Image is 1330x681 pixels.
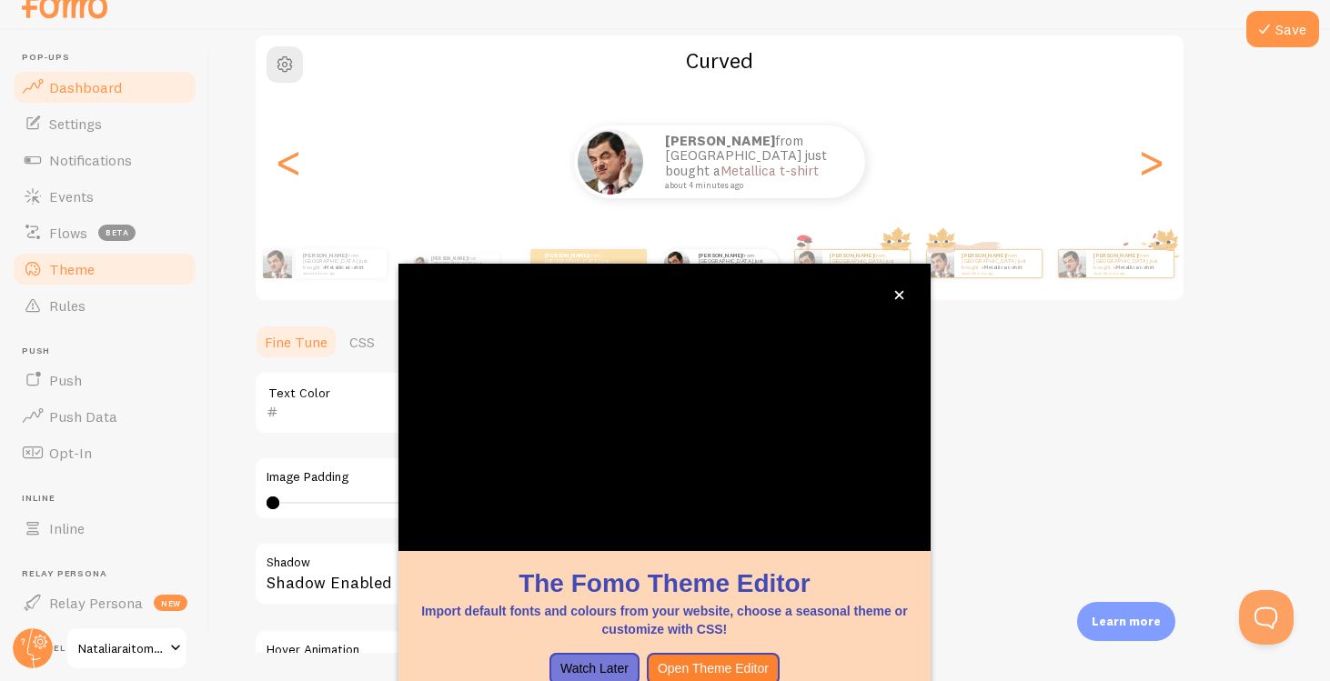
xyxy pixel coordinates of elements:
p: from [GEOGRAPHIC_DATA] just bought a [1093,252,1166,275]
div: Learn more [1077,602,1175,641]
a: Metallica t-shirt [325,264,364,271]
span: Pop-ups [22,52,198,64]
a: Notifications [11,142,198,178]
a: Dashboard [11,69,198,105]
a: Metallica t-shirt [983,264,1023,271]
span: Dashboard [49,78,122,96]
img: Fomo [578,129,643,195]
span: Rules [49,296,86,315]
a: Relay Persona new [11,585,198,621]
p: Learn more [1092,613,1161,630]
a: Nataliaraitomaeki [65,626,188,670]
span: Flows [49,224,87,242]
img: Fomo [1058,250,1085,277]
span: Settings [49,115,102,133]
span: Push Data [49,407,117,426]
strong: [PERSON_NAME] [830,252,873,259]
a: Settings [11,105,198,142]
p: from [GEOGRAPHIC_DATA] just bought a [699,252,771,275]
iframe: Help Scout Beacon - Open [1239,590,1294,645]
span: beta [98,225,136,241]
span: Events [49,187,94,205]
span: Inline [49,519,85,537]
a: Rules [11,287,198,324]
span: Notifications [49,151,132,169]
button: close, [890,285,909,305]
p: Import default fonts and colours from your website, choose a seasonal theme or customize with CSS! [420,602,909,638]
a: Flows beta [11,215,198,251]
p: from [GEOGRAPHIC_DATA] just bought a [665,134,847,190]
div: Previous slide [277,96,299,227]
img: Fomo [663,250,690,276]
a: Push [11,362,198,398]
span: new [154,595,187,611]
span: Relay Persona [22,568,198,580]
a: Theme [11,251,198,287]
label: Image Padding [267,469,787,486]
p: from [GEOGRAPHIC_DATA] just bought a [303,252,379,275]
img: Fomo [413,256,428,271]
a: Metallica t-shirt [1115,264,1154,271]
p: from [GEOGRAPHIC_DATA] just bought a [545,252,618,275]
small: about 4 minutes ago [1093,271,1164,275]
small: about 4 minutes ago [962,271,1033,275]
a: Inline [11,510,198,546]
img: Fomo [263,249,292,278]
strong: [PERSON_NAME] [962,252,1005,259]
strong: [PERSON_NAME] [699,252,742,259]
strong: [PERSON_NAME] [1093,252,1137,259]
small: about 4 minutes ago [303,271,378,275]
button: Save [1246,11,1319,47]
span: Push [49,371,82,389]
a: Push Data [11,398,198,435]
strong: [PERSON_NAME] [665,132,775,149]
span: Opt-In [49,444,92,462]
img: Fomo [926,250,953,277]
a: Opt-In [11,435,198,471]
span: Relay Persona [49,594,143,612]
span: Theme [49,260,95,278]
a: Events [11,178,198,215]
a: Fine Tune [254,324,338,360]
strong: [PERSON_NAME] [431,255,468,261]
h1: The Fomo Theme Editor [420,566,909,601]
div: Next slide [1140,96,1162,227]
span: Push [22,346,198,357]
a: CSS [338,324,386,360]
small: about 4 minutes ago [665,181,841,190]
h2: Curved [256,46,1184,75]
strong: [PERSON_NAME] [303,252,347,259]
strong: [PERSON_NAME] [545,252,589,259]
img: Fomo [794,250,821,277]
span: Nataliaraitomaeki [78,637,165,659]
p: from [GEOGRAPHIC_DATA] just bought a [962,252,1034,275]
div: Shadow Enabled [254,542,800,608]
p: from [GEOGRAPHIC_DATA] just bought a [830,252,902,275]
a: Metallica t-shirt [720,162,819,179]
p: from [GEOGRAPHIC_DATA] just bought a [431,254,492,274]
span: Inline [22,493,198,505]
